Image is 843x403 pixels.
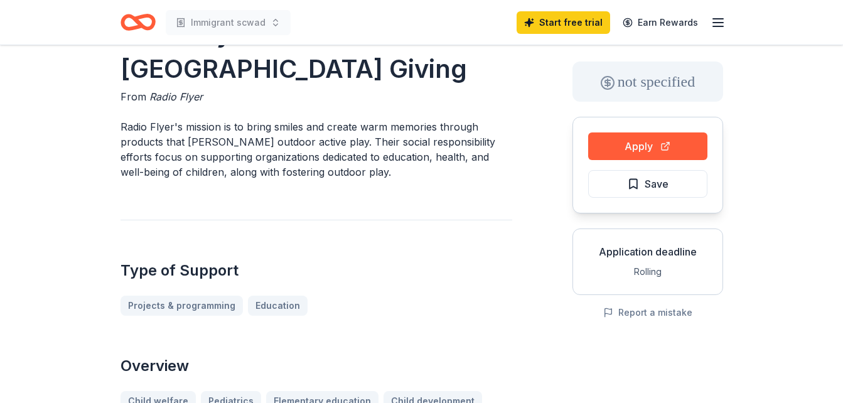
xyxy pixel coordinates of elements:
a: Projects & programming [121,296,243,316]
div: not specified [572,62,723,102]
div: Application deadline [583,244,712,259]
p: Radio Flyer's mission is to bring smiles and create warm memories through products that [PERSON_N... [121,119,512,180]
h2: Overview [121,356,512,376]
button: Report a mistake [603,305,692,320]
div: From [121,89,512,104]
span: Radio Flyer [149,90,203,103]
h2: Type of Support [121,261,512,281]
span: Immigrant scwad [191,15,266,30]
a: Education [248,296,308,316]
a: Earn Rewards [615,11,706,34]
span: Save [645,176,668,192]
a: Start free trial [517,11,610,34]
button: Save [588,170,707,198]
h1: Radio Flyer Donations - [GEOGRAPHIC_DATA] Giving [121,16,512,87]
button: Apply [588,132,707,160]
button: Immigrant scwad [166,10,291,35]
a: Home [121,8,156,37]
div: Rolling [583,264,712,279]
